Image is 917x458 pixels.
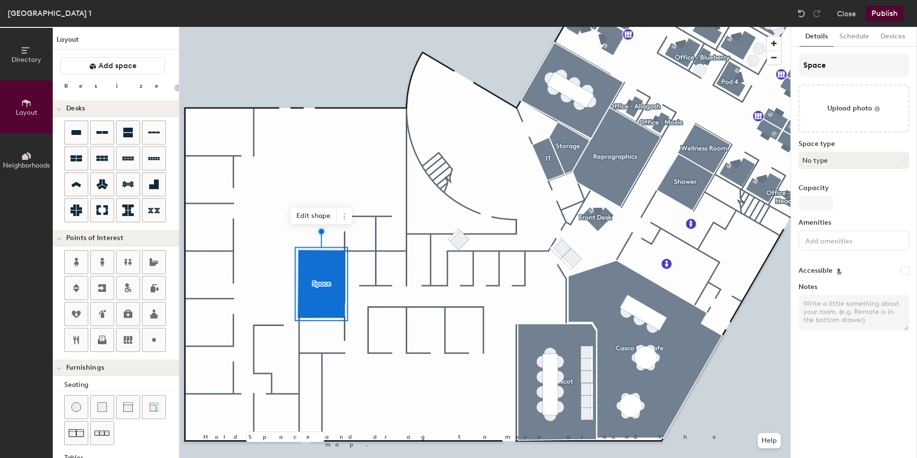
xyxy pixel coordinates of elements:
button: Close [837,6,856,21]
span: Desks [66,105,85,112]
img: Couch (x2) [69,425,84,441]
span: Points of Interest [66,234,123,242]
div: Resize [64,82,170,90]
img: Stool [71,402,81,412]
button: Stool [64,395,88,419]
h1: Layout [53,35,179,49]
span: Add space [98,61,137,71]
button: Devices [875,27,911,47]
img: Undo [797,9,806,18]
button: Couch (corner) [142,395,166,419]
button: No type [799,152,909,169]
button: Couch (x3) [90,421,114,445]
input: Add amenities [803,234,890,246]
button: Couch (middle) [116,395,140,419]
label: Accessible [799,267,833,275]
button: Help [758,433,781,448]
button: Cushion [90,395,114,419]
span: Layout [16,108,37,117]
button: Schedule [834,27,875,47]
div: Seating [64,380,179,390]
button: Couch (x2) [64,421,88,445]
img: Cushion [97,402,107,412]
label: Space type [799,140,909,148]
span: Edit shape [291,208,337,224]
img: Couch (x3) [94,426,110,441]
div: [GEOGRAPHIC_DATA] 1 [8,7,92,19]
span: Furnishings [66,364,104,372]
img: Redo [812,9,822,18]
label: Amenities [799,219,909,227]
img: Couch (middle) [123,402,133,412]
img: Couch (corner) [149,402,159,412]
button: Publish [866,6,904,21]
button: Add space [60,57,165,74]
span: Directory [12,56,41,64]
label: Capacity [799,184,909,192]
button: Upload photo [799,84,909,133]
label: Notes [799,283,909,291]
span: Neighborhoods [3,161,50,169]
button: Details [799,27,834,47]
